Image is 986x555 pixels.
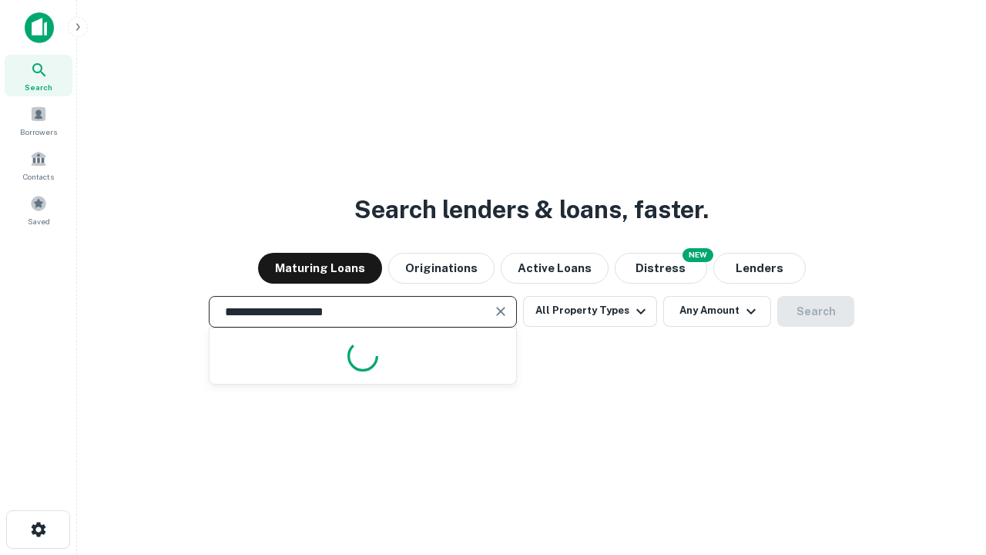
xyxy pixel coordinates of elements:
a: Search [5,55,72,96]
button: Lenders [713,253,806,284]
button: All Property Types [523,296,657,327]
a: Contacts [5,144,72,186]
button: Search distressed loans with lien and other non-mortgage details. [615,253,707,284]
button: Active Loans [501,253,609,284]
span: Search [25,81,52,93]
img: capitalize-icon.png [25,12,54,43]
button: Any Amount [663,296,771,327]
a: Saved [5,189,72,230]
iframe: Chat Widget [909,432,986,506]
span: Borrowers [20,126,57,138]
span: Saved [28,215,50,227]
span: Contacts [23,170,54,183]
button: Maturing Loans [258,253,382,284]
a: Borrowers [5,99,72,141]
button: Clear [490,301,511,322]
button: Originations [388,253,495,284]
h3: Search lenders & loans, faster. [354,191,709,228]
div: NEW [682,248,713,262]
